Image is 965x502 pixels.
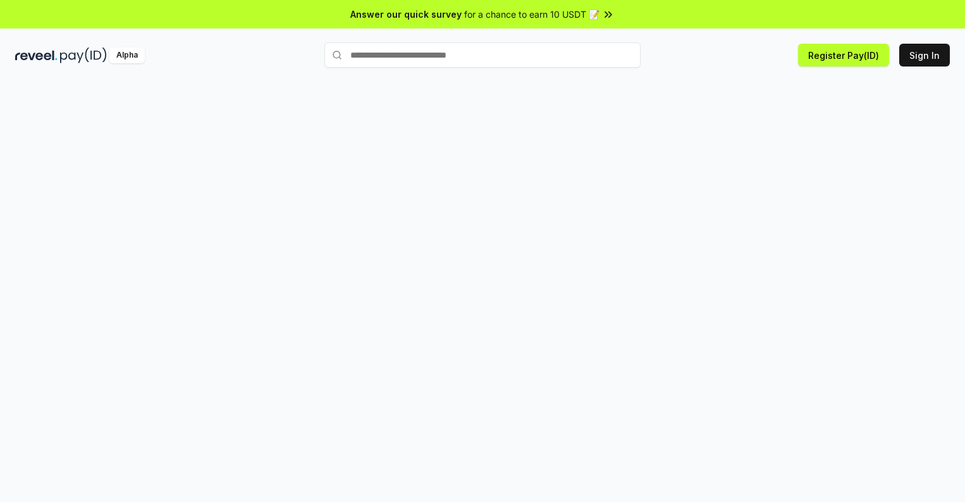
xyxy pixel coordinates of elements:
[798,44,889,66] button: Register Pay(ID)
[464,8,599,21] span: for a chance to earn 10 USDT 📝
[109,47,145,63] div: Alpha
[60,47,107,63] img: pay_id
[350,8,462,21] span: Answer our quick survey
[15,47,58,63] img: reveel_dark
[899,44,950,66] button: Sign In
